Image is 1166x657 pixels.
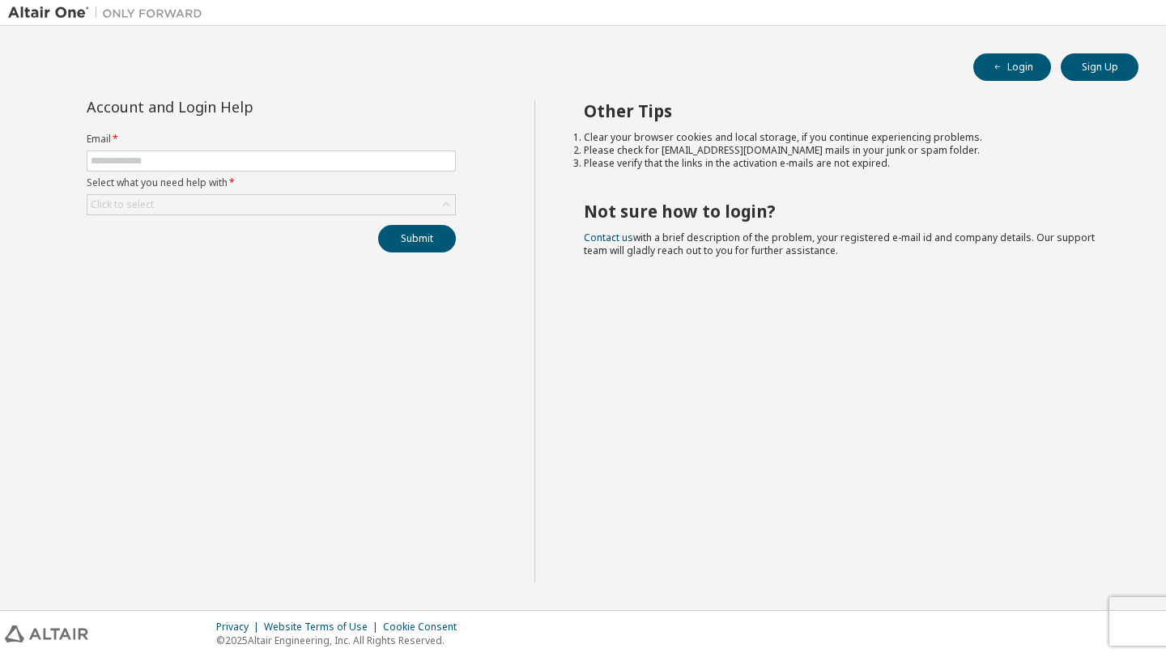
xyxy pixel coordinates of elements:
button: Login [973,53,1051,81]
button: Submit [378,225,456,252]
div: Click to select [87,195,455,214]
li: Please verify that the links in the activation e-mails are not expired. [584,157,1110,170]
p: © 2025 Altair Engineering, Inc. All Rights Reserved. [216,634,466,647]
img: altair_logo.svg [5,625,88,642]
h2: Not sure how to login? [584,201,1110,222]
img: Altair One [8,5,211,21]
a: Contact us [584,231,633,244]
div: Website Terms of Use [264,621,383,634]
span: with a brief description of the problem, your registered e-mail id and company details. Our suppo... [584,231,1095,257]
button: Sign Up [1061,53,1138,81]
div: Cookie Consent [383,621,466,634]
li: Please check for [EMAIL_ADDRESS][DOMAIN_NAME] mails in your junk or spam folder. [584,144,1110,157]
div: Privacy [216,621,264,634]
div: Click to select [91,198,154,211]
div: Account and Login Help [87,100,382,113]
li: Clear your browser cookies and local storage, if you continue experiencing problems. [584,131,1110,144]
label: Email [87,133,456,146]
h2: Other Tips [584,100,1110,121]
label: Select what you need help with [87,176,456,189]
